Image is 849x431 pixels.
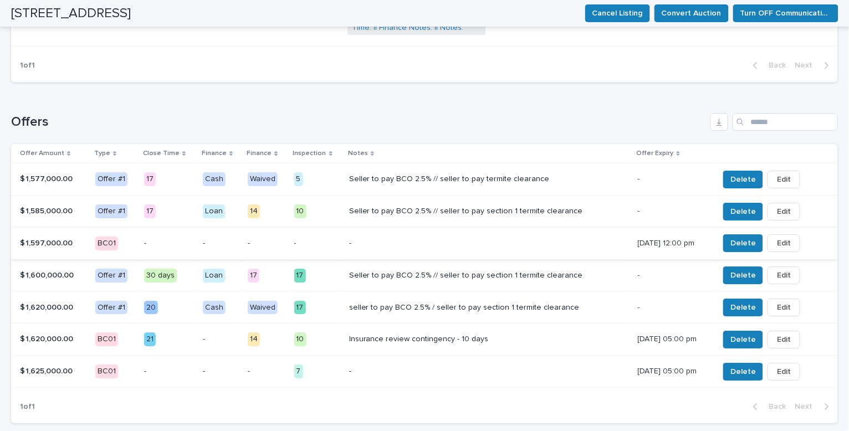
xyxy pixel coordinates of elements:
[768,363,800,381] button: Edit
[11,259,838,291] tr: $ 1,600,000.00$ 1,600,000.00 Offer #130 daysLoan1717Seller to pay BCO 2.5% // seller to pay secti...
[730,298,756,317] span: Delete
[730,362,756,381] span: Delete
[730,234,756,253] span: Delete
[638,207,710,216] p: -
[11,393,44,420] p: 1 of 1
[20,332,75,344] p: $ 1,620,000.00
[349,367,629,376] p: -
[795,399,820,414] span: Next
[95,301,127,315] div: Offer #1
[730,330,756,349] span: Delete
[777,266,791,285] span: Edit
[294,365,303,378] div: 7
[94,147,110,160] p: Type
[144,239,194,248] p: -
[144,172,156,186] div: 17
[11,196,838,228] tr: $ 1,585,000.00$ 1,585,000.00 Offer #117Loan1410Seller to pay BCO 2.5% // seller to pay section 1 ...
[11,52,44,79] p: 1 of 1
[723,266,763,284] button: Delete
[202,147,227,160] p: Finance
[95,269,127,283] div: Offer #1
[203,269,225,283] div: Loan
[11,291,838,324] tr: $ 1,620,000.00$ 1,620,000.00 Offer #120CashWaived17seller to pay BCO 2.5% / seller to pay section...
[144,332,156,346] div: 21
[733,113,838,131] input: Search
[777,330,791,349] span: Edit
[143,147,180,160] p: Close Time
[349,239,629,248] p: -
[585,4,650,22] button: Cancel Listing
[95,237,118,250] div: BC01
[144,301,158,315] div: 20
[638,303,710,312] p: -
[768,299,800,316] button: Edit
[203,172,226,186] div: Cash
[348,147,368,160] p: Notes
[723,363,763,381] button: Delete
[11,114,706,130] h1: Offers
[203,335,239,344] p: -
[349,271,629,280] p: Seller to pay BCO 2.5% // seller to pay section 1 termite clearance
[95,365,118,378] div: BC01
[95,172,127,186] div: Offer #1
[768,203,800,220] button: Edit
[768,171,800,188] button: Edit
[248,332,260,346] div: 14
[349,207,629,216] p: Seller to pay BCO 2.5% // seller to pay section 1 termite clearance
[11,324,838,356] tr: $ 1,620,000.00$ 1,620,000.00 BC0121-1410Insurance review contingency - 10 days[DATE] 05:00 pmDele...
[763,58,786,73] span: Back
[795,58,820,73] span: Next
[768,331,800,348] button: Edit
[777,298,791,317] span: Edit
[20,147,64,160] p: Offer Amount
[777,170,791,189] span: Edit
[11,163,838,196] tr: $ 1,577,000.00$ 1,577,000.00 Offer #117CashWaived5Seller to pay BCO 2.5% // seller to pay termite...
[733,4,838,22] button: Turn OFF Communication
[203,204,225,218] div: Loan
[247,147,272,160] p: Finance
[777,362,791,381] span: Edit
[294,332,306,346] div: 10
[730,266,756,285] span: Delete
[248,204,260,218] div: 14
[248,367,285,376] p: -
[20,172,75,184] p: $ 1,577,000.00
[638,239,710,248] p: [DATE] 12:00 pm
[144,367,194,376] p: -
[294,172,303,186] div: 5
[248,301,278,315] div: Waived
[293,147,326,160] p: Inspection
[723,299,763,316] button: Delete
[777,234,791,253] span: Edit
[349,175,629,184] p: Seller to pay BCO 2.5% // seller to pay termite clearance
[20,269,76,280] p: $ 1,600,000.00
[768,234,800,252] button: Edit
[248,239,285,248] p: -
[11,228,838,260] tr: $ 1,597,000.00$ 1,597,000.00 BC01-----[DATE] 12:00 pmDeleteEdit
[248,172,278,186] div: Waived
[20,237,75,248] p: $ 1,597,000.00
[20,204,75,216] p: $ 1,585,000.00
[203,239,239,248] p: -
[744,399,791,414] button: Back
[637,147,674,160] p: Offer Expiry
[144,204,156,218] div: 17
[662,4,722,23] span: Convert Auction
[11,6,131,22] h2: [STREET_ADDRESS]
[592,4,643,23] span: Cancel Listing
[723,203,763,220] button: Delete
[294,204,306,218] div: 10
[723,331,763,348] button: Delete
[144,269,177,283] div: 30 days
[777,202,791,221] span: Edit
[638,271,710,280] p: -
[638,175,710,184] p: -
[763,399,786,414] span: Back
[203,301,226,315] div: Cash
[654,4,729,22] button: Convert Auction
[744,58,791,73] button: Back
[638,367,710,376] p: [DATE] 05:00 pm
[11,356,838,388] tr: $ 1,625,000.00$ 1,625,000.00 BC01---7-[DATE] 05:00 pmDeleteEdit
[248,269,259,283] div: 17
